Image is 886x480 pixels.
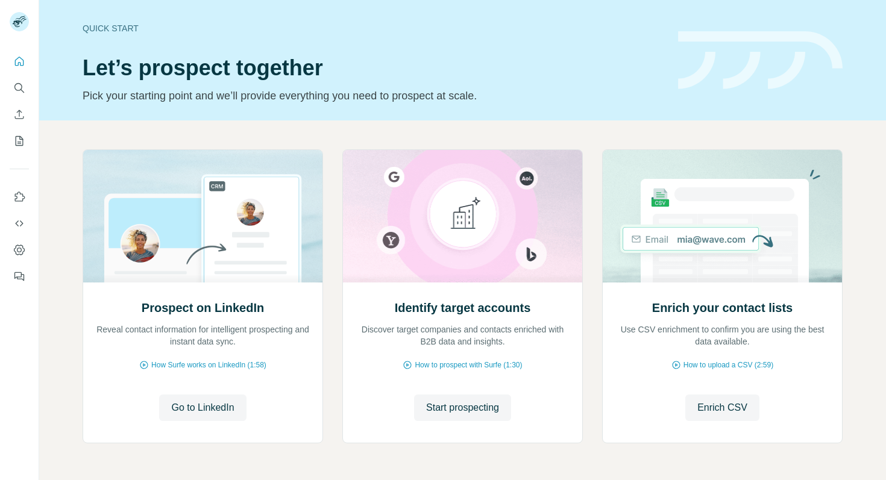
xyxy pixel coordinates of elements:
span: How Surfe works on LinkedIn (1:58) [151,360,266,370]
span: How to prospect with Surfe (1:30) [415,360,522,370]
button: Use Surfe on LinkedIn [10,186,29,208]
button: My lists [10,130,29,152]
img: Identify target accounts [342,150,583,282]
button: Quick start [10,51,29,72]
p: Pick your starting point and we’ll provide everything you need to prospect at scale. [83,87,664,104]
img: banner [678,31,843,90]
span: Start prospecting [426,401,499,415]
button: Dashboard [10,239,29,261]
img: Prospect on LinkedIn [83,150,323,282]
button: Start prospecting [414,394,511,421]
h2: Prospect on LinkedIn [142,299,264,316]
button: Enrich CSV [10,104,29,125]
p: Reveal contact information for intelligent prospecting and instant data sync. [95,323,310,348]
div: Quick start [83,22,664,34]
button: Use Surfe API [10,213,29,234]
h2: Identify target accounts [395,299,531,316]
span: How to upload a CSV (2:59) [683,360,773,370]
p: Discover target companies and contacts enriched with B2B data and insights. [355,323,570,348]
img: Enrich your contact lists [602,150,843,282]
button: Enrich CSV [685,394,759,421]
h1: Let’s prospect together [83,56,664,80]
button: Go to LinkedIn [159,394,246,421]
h2: Enrich your contact lists [652,299,793,316]
span: Go to LinkedIn [171,401,234,415]
p: Use CSV enrichment to confirm you are using the best data available. [615,323,830,348]
span: Enrich CSV [697,401,747,415]
button: Feedback [10,266,29,287]
button: Search [10,77,29,99]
